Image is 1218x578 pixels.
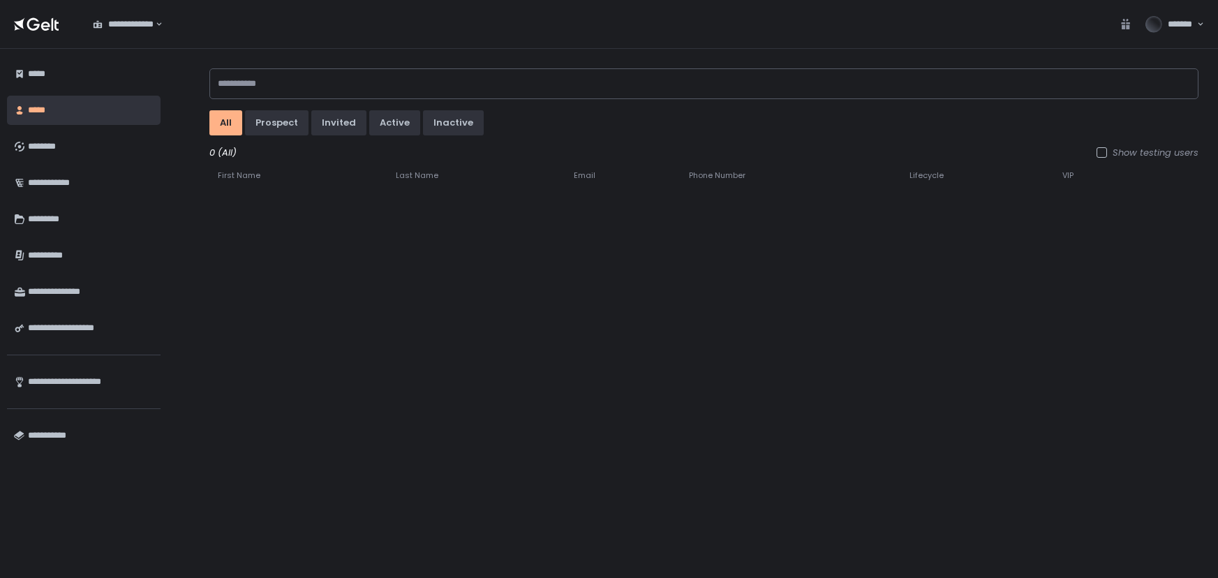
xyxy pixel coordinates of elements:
div: 0 (All) [209,147,1198,159]
span: Last Name [396,170,438,181]
span: VIP [1062,170,1074,181]
button: active [369,110,420,135]
span: Lifecycle [909,170,944,181]
span: Phone Number [689,170,745,181]
span: Email [574,170,595,181]
button: All [209,110,242,135]
div: All [220,117,232,129]
span: First Name [218,170,260,181]
div: prospect [255,117,298,129]
div: Search for option [84,10,163,39]
button: prospect [245,110,309,135]
div: active [380,117,410,129]
button: inactive [423,110,484,135]
button: invited [311,110,366,135]
div: invited [322,117,356,129]
div: inactive [433,117,473,129]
